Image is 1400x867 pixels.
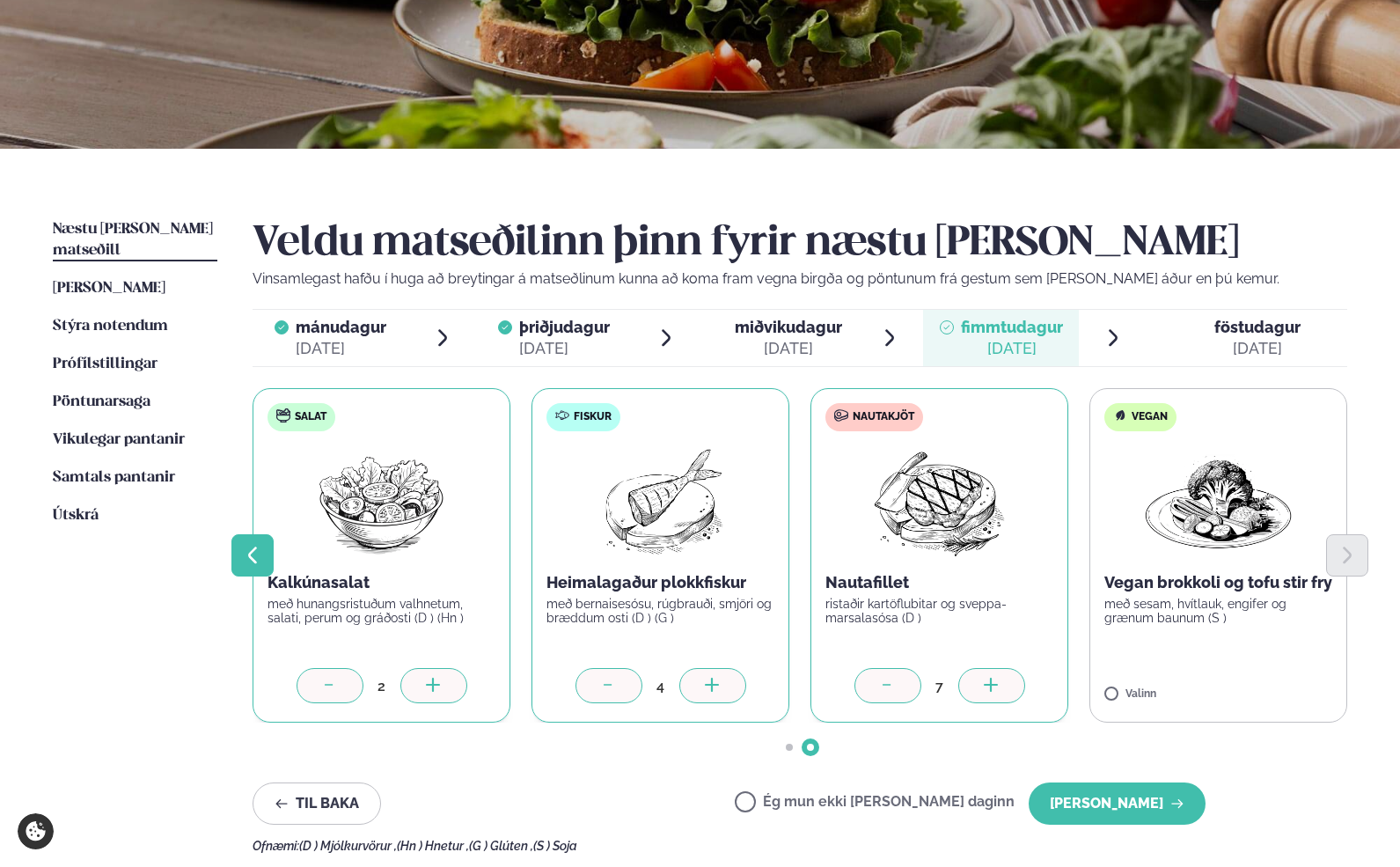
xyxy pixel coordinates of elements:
img: Salad.png [304,445,459,558]
button: Previous slide [231,534,274,577]
p: Vegan brokkoli og tofu stir fry [1104,572,1332,593]
a: Pöntunarsaga [53,392,150,413]
a: Samtals pantanir [53,467,175,489]
span: (G ) Glúten , [469,839,533,853]
button: [PERSON_NAME] [1029,783,1206,825]
div: Ofnæmi: [253,839,1347,853]
a: Cookie settings [18,813,54,849]
span: Go to slide 1 [786,744,793,751]
span: (S ) Soja [533,839,577,853]
div: [DATE] [1214,338,1301,359]
div: 4 [642,676,679,696]
div: 2 [363,676,400,696]
a: Útskrá [53,505,99,526]
a: Vikulegar pantanir [53,430,185,451]
a: Stýra notendum [53,316,168,337]
span: mánudagur [296,318,386,336]
img: Fish.png [583,445,738,558]
a: [PERSON_NAME] [53,278,165,299]
button: Til baka [253,783,381,825]
span: Stýra notendum [53,319,168,334]
img: Vegan.svg [1113,408,1127,422]
img: beef.svg [834,408,848,422]
div: [DATE] [296,338,386,359]
p: með sesam, hvítlauk, engifer og grænum baunum (S ) [1104,597,1332,625]
span: (Hn ) Hnetur , [397,839,469,853]
span: fimmtudagur [961,318,1063,336]
p: Kalkúnasalat [268,572,495,593]
img: Vegan.png [1141,445,1296,558]
div: 7 [921,676,958,696]
img: fish.svg [555,408,569,422]
h2: Veldu matseðilinn þinn fyrir næstu [PERSON_NAME] [253,219,1347,268]
span: Go to slide 2 [807,744,814,751]
span: Útskrá [53,508,99,523]
img: salad.svg [276,408,290,422]
span: Nautakjöt [853,410,914,424]
span: Salat [295,410,326,424]
span: Samtals pantanir [53,470,175,485]
p: með hunangsristuðum valhnetum, salati, perum og gráðosti (D ) (Hn ) [268,597,495,625]
span: föstudagur [1214,318,1301,336]
span: Fiskur [574,410,612,424]
p: Nautafillet [825,572,1053,593]
span: Vikulegar pantanir [53,432,185,447]
span: Pöntunarsaga [53,394,150,409]
div: [DATE] [519,338,610,359]
a: Næstu [PERSON_NAME] matseðill [53,219,217,261]
img: Beef-Meat.png [861,445,1017,558]
div: [DATE] [961,338,1063,359]
span: (D ) Mjólkurvörur , [299,839,397,853]
p: Heimalagaður plokkfiskur [546,572,774,593]
span: þriðjudagur [519,318,610,336]
div: [DATE] [735,338,842,359]
button: Next slide [1326,534,1368,577]
p: ristaðir kartöflubitar og sveppa- marsalasósa (D ) [825,597,1053,625]
span: Prófílstillingar [53,356,158,371]
span: Vegan [1132,410,1168,424]
a: Prófílstillingar [53,354,158,375]
span: [PERSON_NAME] [53,281,165,296]
p: með bernaisesósu, rúgbrauði, smjöri og bræddum osti (D ) (G ) [546,597,774,625]
span: miðvikudagur [735,318,842,336]
span: Næstu [PERSON_NAME] matseðill [53,222,213,258]
p: Vinsamlegast hafðu í huga að breytingar á matseðlinum kunna að koma fram vegna birgða og pöntunum... [253,268,1347,290]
